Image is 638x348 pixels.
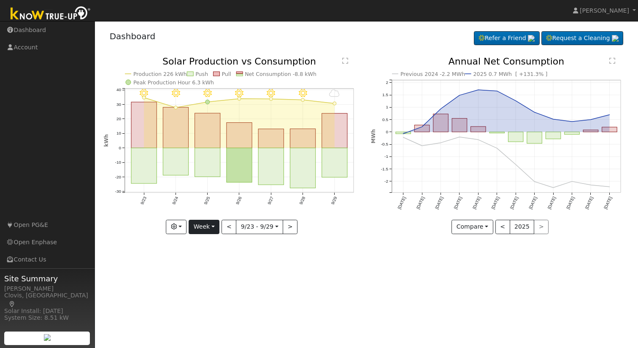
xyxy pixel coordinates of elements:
circle: onclick="" [533,111,536,114]
rect: onclick="" [565,132,580,135]
text: 9/28 [298,196,306,205]
text: 9/27 [267,196,274,205]
rect: onclick="" [131,102,157,148]
i: 9/28 - MostlyClear [299,89,307,97]
text: [DATE] [434,196,444,210]
circle: onclick="" [477,138,480,141]
text: [DATE] [491,196,500,210]
text: Peak Production Hour 6.3 kWh [133,79,214,86]
button: < [495,220,510,234]
text: 9/23 [140,196,147,205]
rect: onclick="" [396,132,411,134]
text: [DATE] [472,196,481,210]
img: retrieve [528,35,535,42]
i: 9/27 - MostlyClear [267,89,275,97]
circle: onclick="" [589,118,592,121]
text: Pull [222,71,231,77]
text: Push [195,71,208,77]
text: [DATE] [416,196,425,210]
i: 9/26 - MostlyClear [235,89,243,97]
rect: onclick="" [290,148,315,188]
text: 10 [116,131,121,136]
text: -20 [115,175,121,179]
text: Net Consumption -8.8 kWh [245,71,316,77]
button: < [222,220,236,234]
circle: onclick="" [551,118,555,121]
text: -1.5 [381,167,389,171]
rect: onclick="" [322,148,347,178]
rect: onclick="" [258,129,284,148]
circle: onclick="" [269,97,273,101]
div: [PERSON_NAME] [4,284,90,293]
circle: onclick="" [514,99,517,103]
text: 40 [116,87,121,92]
circle: onclick="" [420,144,424,148]
circle: onclick="" [570,180,574,183]
text: kWh [103,135,109,147]
rect: onclick="" [163,108,188,148]
text: Production 226 kWh [133,71,187,77]
i: 9/25 - MostlyClear [203,89,212,97]
circle: onclick="" [458,135,461,139]
button: > [283,220,297,234]
div: System Size: 8.51 kW [4,313,90,322]
text: 0 [386,129,388,134]
rect: onclick="" [414,125,430,132]
rect: onclick="" [322,113,347,148]
text: 9/24 [171,196,179,205]
text: -0.5 [381,142,389,147]
rect: onclick="" [489,132,505,133]
a: Map [8,301,16,308]
circle: onclick="" [551,186,555,189]
rect: onclick="" [195,148,220,177]
text: MWh [370,129,376,144]
circle: onclick="" [402,132,405,135]
text: [DATE] [453,196,463,210]
text: 0.5 [382,117,388,122]
rect: onclick="" [546,132,561,139]
text: [DATE] [397,196,406,210]
text: 9/25 [203,196,211,205]
text: Previous 2024 -2.2 MWh [400,71,465,77]
rect: onclick="" [290,129,315,148]
rect: onclick="" [602,127,617,132]
rect: onclick="" [433,114,449,132]
text: 20 [116,116,121,121]
i: 9/29 - MostlyCloudy [329,89,340,97]
circle: onclick="" [420,125,424,129]
text: -10 [115,160,121,165]
circle: onclick="" [608,113,611,116]
text: [DATE] [584,196,594,210]
circle: onclick="" [174,106,177,109]
text: 9/26 [235,196,243,205]
text: 2025 0.7 MWh [ +131.3% ] [473,71,548,77]
rect: onclick="" [163,148,188,175]
text: [DATE] [566,196,576,210]
circle: onclick="" [439,107,443,111]
circle: onclick="" [589,183,592,187]
rect: onclick="" [508,132,524,142]
circle: onclick="" [458,94,461,97]
i: 9/23 - Clear [140,89,148,97]
circle: onclick="" [333,102,336,105]
text: 0 [119,146,121,150]
circle: onclick="" [238,97,241,100]
circle: onclick="" [205,100,209,104]
text: 9/29 [330,196,338,205]
circle: onclick="" [533,180,536,183]
rect: onclick="" [258,148,284,185]
circle: onclick="" [477,88,480,92]
text: 1 [386,105,388,110]
text: 2 [386,80,388,85]
span: [PERSON_NAME] [580,7,629,14]
circle: onclick="" [402,136,405,139]
text: -2 [384,179,388,183]
text: [DATE] [509,196,519,210]
rect: onclick="" [131,148,157,183]
button: Compare [451,220,493,234]
text: 1.5 [382,92,388,97]
div: Solar Install: [DATE] [4,307,90,316]
circle: onclick="" [608,185,611,189]
rect: onclick="" [227,123,252,148]
span: Site Summary [4,273,90,284]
